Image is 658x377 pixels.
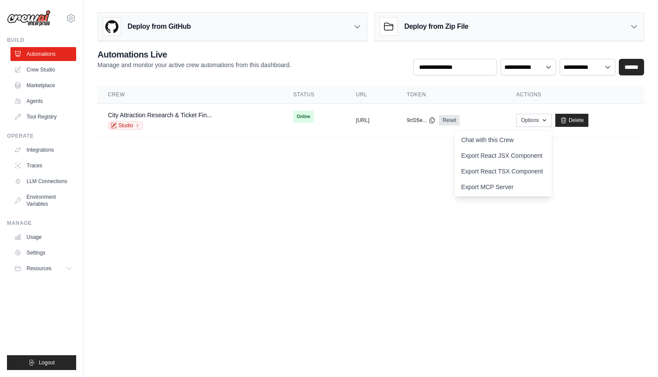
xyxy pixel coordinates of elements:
[10,190,76,211] a: Environment Variables
[10,47,76,61] a: Automations
[10,94,76,108] a: Agents
[407,117,436,124] button: 9cf26e...
[7,355,76,370] button: Logout
[283,86,346,104] th: Status
[97,61,291,69] p: Manage and monitor your active crew automations from this dashboard.
[439,115,460,126] a: Reset
[108,112,212,119] a: City Attraction Research & Ticket Fin...
[454,148,552,163] a: Export React JSX Component
[97,86,283,104] th: Crew
[97,48,291,61] h2: Automations Live
[10,230,76,244] a: Usage
[454,132,552,148] a: Chat with this Crew
[7,132,76,139] div: Operate
[454,179,552,195] a: Export MCP Server
[346,86,396,104] th: URL
[10,78,76,92] a: Marketplace
[7,37,76,44] div: Build
[10,63,76,77] a: Crew Studio
[103,18,121,35] img: GitHub Logo
[516,114,551,127] button: Options
[396,86,506,104] th: Token
[10,143,76,157] a: Integrations
[10,246,76,260] a: Settings
[7,220,76,227] div: Manage
[10,110,76,124] a: Tool Registry
[555,114,589,127] a: Delete
[506,86,644,104] th: Actions
[454,163,552,179] a: Export React TSX Component
[108,121,143,130] a: Studio
[128,21,191,32] h3: Deploy from GitHub
[27,265,51,272] span: Resources
[10,159,76,173] a: Traces
[404,21,468,32] h3: Deploy from Zip File
[10,174,76,188] a: LLM Connections
[39,359,55,366] span: Logout
[293,111,314,123] span: Online
[10,262,76,275] button: Resources
[7,10,50,27] img: Logo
